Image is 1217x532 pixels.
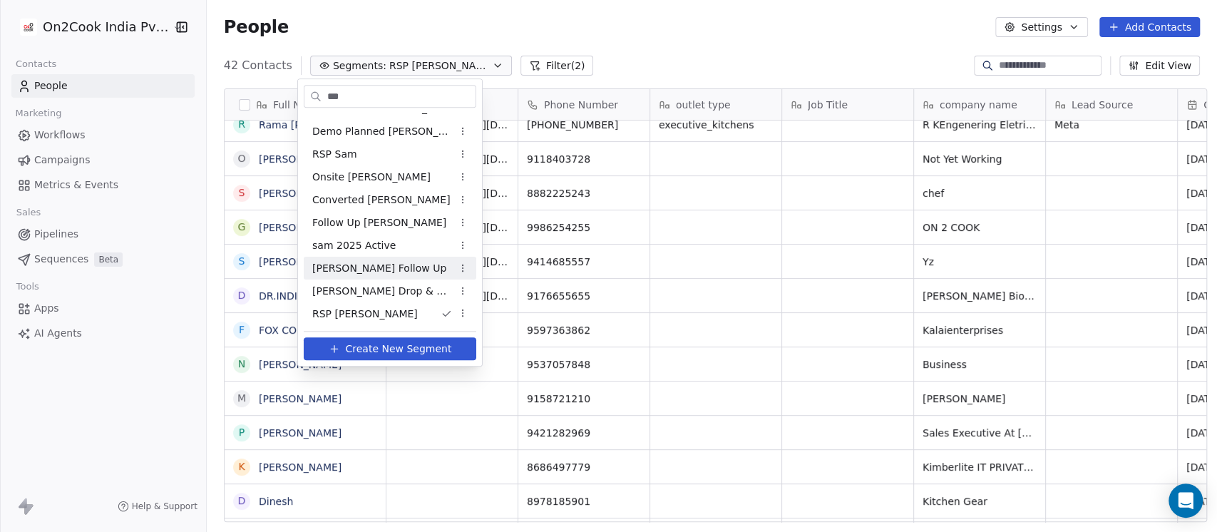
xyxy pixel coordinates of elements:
span: Follow Up [PERSON_NAME] [312,215,446,230]
span: [PERSON_NAME] Drop & Cold [312,284,452,299]
span: RSP Sam [312,147,357,162]
span: RSP [PERSON_NAME] [312,307,418,322]
span: Demo Planned [PERSON_NAME] [312,124,452,139]
span: Demo Given [PERSON_NAME] [312,101,452,116]
button: Create New Segment [304,338,476,361]
div: Suggestions [304,97,476,325]
span: Create New Segment [345,342,451,357]
span: Onsite [PERSON_NAME] [312,170,431,185]
span: [PERSON_NAME] Follow Up [312,261,446,276]
span: Converted [PERSON_NAME] [312,193,451,208]
span: sam 2025 Active [312,238,396,253]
